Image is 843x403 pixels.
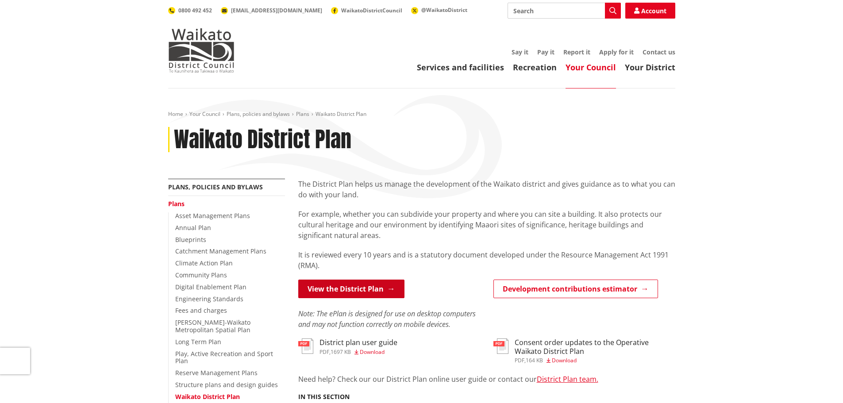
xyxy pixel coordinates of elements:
[168,7,212,14] a: 0800 492 452
[421,6,467,14] span: @WaikatoDistrict
[231,7,322,14] span: [EMAIL_ADDRESS][DOMAIN_NAME]
[331,7,402,14] a: WaikatoDistrictCouncil
[298,338,313,354] img: document-pdf.svg
[178,7,212,14] span: 0800 492 452
[175,283,246,291] a: Digital Enablement Plan
[417,62,504,73] a: Services and facilities
[625,62,675,73] a: Your District
[643,48,675,56] a: Contact us
[175,211,250,220] a: Asset Management Plans
[298,309,476,329] em: Note: The ePlan is designed for use on desktop computers and may not function correctly on mobile...
[175,368,258,377] a: Reserve Management Plans
[625,3,675,19] a: Account
[563,48,590,56] a: Report it
[175,271,227,279] a: Community Plans
[316,110,366,118] span: Waikato District Plan
[189,110,220,118] a: Your Council
[298,179,675,200] p: The District Plan helps us manage the development of the Waikato district and gives guidance as t...
[298,374,675,384] p: Need help? Check our our District Plan online user guide or contact our
[537,374,598,384] a: District Plan team.
[168,111,675,118] nav: breadcrumb
[168,110,183,118] a: Home
[341,7,402,14] span: WaikatoDistrictCouncil
[537,48,554,56] a: Pay it
[298,249,675,271] p: It is reviewed every 10 years and is a statutory document developed under the Resource Management...
[175,380,278,389] a: Structure plans and design guides
[411,6,467,14] a: @WaikatoDistrict
[566,62,616,73] a: Your Council
[175,392,240,401] a: Waikato District Plan
[168,200,185,208] a: Plans
[298,393,350,401] h5: In this section
[493,280,658,298] a: Development contributions estimator
[493,338,675,363] a: Consent order updates to the Operative Waikato District Plan pdf,164 KB Download
[298,338,397,354] a: District plan user guide pdf,1697 KB Download
[515,357,524,364] span: pdf
[175,338,221,346] a: Long Term Plan
[493,338,508,354] img: document-pdf.svg
[360,348,385,356] span: Download
[512,48,528,56] a: Say it
[508,3,621,19] input: Search input
[175,259,233,267] a: Climate Action Plan
[175,349,273,365] a: Play, Active Recreation and Sport Plan
[319,348,329,356] span: pdf
[298,209,675,241] p: For example, whether you can subdivide your property and where you can site a building. It also p...
[174,127,351,153] h1: Waikato District Plan
[175,247,266,255] a: Catchment Management Plans
[513,62,557,73] a: Recreation
[526,357,543,364] span: 164 KB
[319,338,397,347] h3: District plan user guide
[331,348,351,356] span: 1697 KB
[298,280,404,298] a: View the District Plan
[175,235,206,244] a: Blueprints
[227,110,290,118] a: Plans, policies and bylaws
[296,110,309,118] a: Plans
[515,338,675,355] h3: Consent order updates to the Operative Waikato District Plan
[552,357,577,364] span: Download
[599,48,634,56] a: Apply for it
[175,223,211,232] a: Annual Plan
[221,7,322,14] a: [EMAIL_ADDRESS][DOMAIN_NAME]
[175,295,243,303] a: Engineering Standards
[168,28,235,73] img: Waikato District Council - Te Kaunihera aa Takiwaa o Waikato
[319,349,397,355] div: ,
[175,318,250,334] a: [PERSON_NAME]-Waikato Metropolitan Spatial Plan
[175,306,227,315] a: Fees and charges
[515,358,675,363] div: ,
[168,183,263,191] a: Plans, policies and bylaws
